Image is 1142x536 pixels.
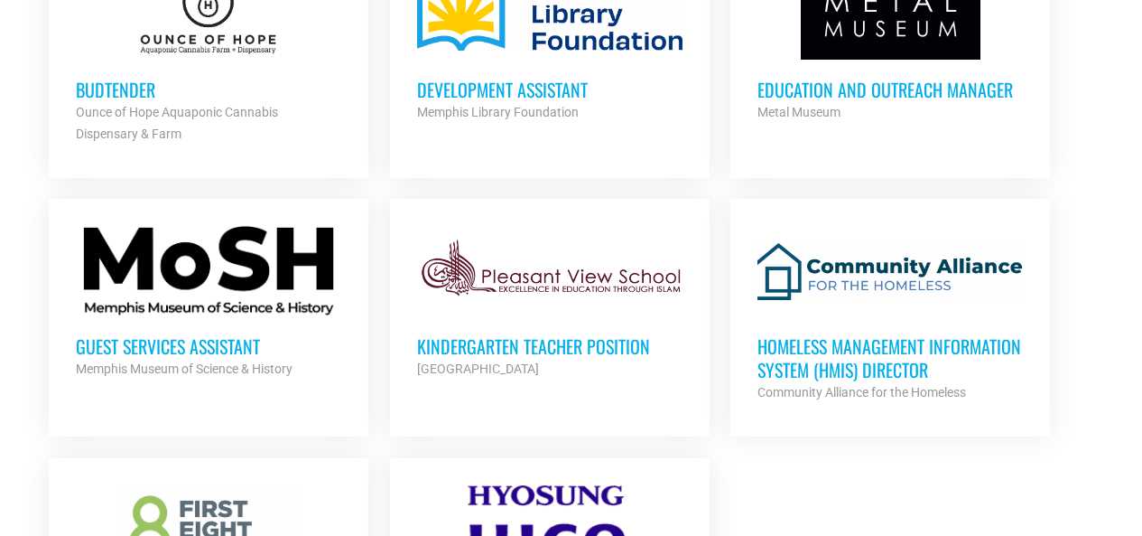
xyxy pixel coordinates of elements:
a: Kindergarten Teacher Position [GEOGRAPHIC_DATA] [390,199,710,407]
h3: Development Assistant [417,78,682,101]
a: Homeless Management Information System (HMIS) Director Community Alliance for the Homeless [730,199,1050,430]
h3: Homeless Management Information System (HMIS) Director [757,334,1023,381]
a: Guest Services Assistant Memphis Museum of Science & History [49,199,368,407]
h3: Education and Outreach Manager [757,78,1023,101]
strong: [GEOGRAPHIC_DATA] [417,362,539,376]
strong: Memphis Museum of Science & History [76,362,292,376]
h3: Guest Services Assistant [76,334,341,358]
strong: Metal Museum [757,105,840,119]
strong: Ounce of Hope Aquaponic Cannabis Dispensary & Farm [76,105,278,141]
strong: Community Alliance for the Homeless [757,385,966,400]
h3: Budtender [76,78,341,101]
strong: Memphis Library Foundation [417,105,579,119]
h3: Kindergarten Teacher Position [417,334,682,358]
